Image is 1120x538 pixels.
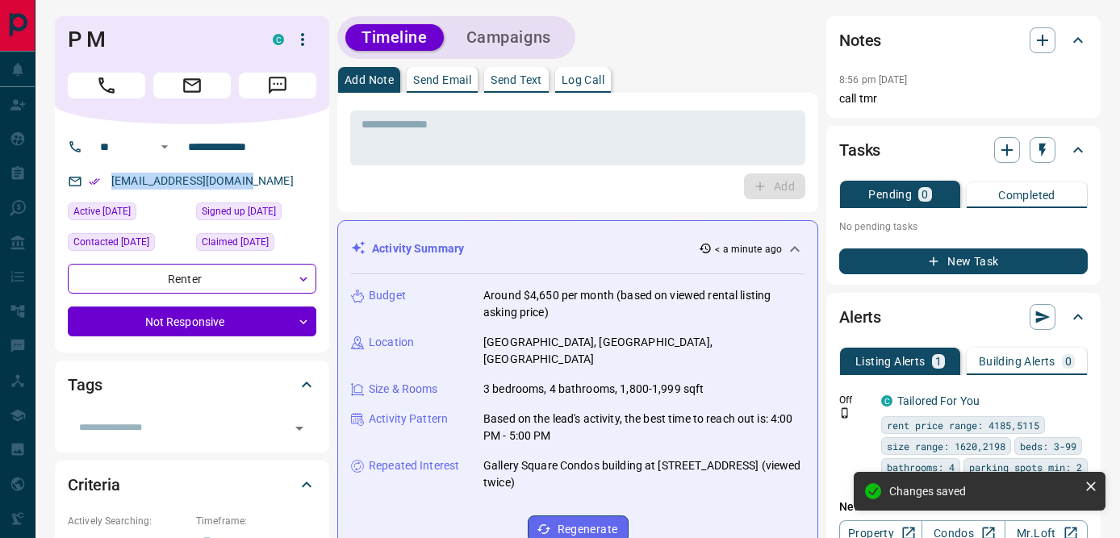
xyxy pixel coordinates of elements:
span: beds: 3-99 [1020,438,1076,454]
div: Tasks [839,131,1088,169]
p: 8:56 pm [DATE] [839,74,908,85]
p: Add Note [345,74,394,85]
button: Campaigns [450,24,567,51]
div: condos.ca [273,34,284,45]
div: Activity Summary< a minute ago [351,234,804,264]
svg: Push Notification Only [839,407,850,419]
p: Location [369,334,414,351]
p: Off [839,393,871,407]
div: Notes [839,21,1088,60]
p: Activity Pattern [369,411,448,427]
div: Renter [68,264,316,294]
span: Signed up [DATE] [202,203,276,219]
p: Completed [998,190,1055,201]
p: 3 bedrooms, 4 bathrooms, 1,800-1,999 sqft [483,381,704,398]
div: Sat Nov 23 2024 [196,202,316,225]
button: Open [155,137,174,156]
div: Changes saved [889,485,1078,498]
p: Actively Searching: [68,514,188,528]
span: Contacted [DATE] [73,234,149,250]
p: Size & Rooms [369,381,438,398]
span: Active [DATE] [73,203,131,219]
span: Claimed [DATE] [202,234,269,250]
p: 1 [935,356,942,367]
div: Sat Nov 23 2024 [68,202,188,225]
p: Pending [868,189,912,200]
p: Budget [369,287,406,304]
h2: Tags [68,372,102,398]
h2: Criteria [68,472,120,498]
span: bathrooms: 4 [887,459,955,475]
div: Not Responsive [68,307,316,336]
span: size range: 1620,2198 [887,438,1005,454]
h2: Tasks [839,137,880,163]
p: No pending tasks [839,215,1088,239]
p: call tmr [839,90,1088,107]
p: Building Alerts [979,356,1055,367]
h1: P M [68,27,249,52]
div: Sat Nov 23 2024 [196,233,316,256]
div: condos.ca [881,395,892,407]
span: Message [239,73,316,98]
span: Call [68,73,145,98]
div: Thu May 08 2025 [68,233,188,256]
p: Send Text [491,74,542,85]
p: 0 [1065,356,1072,367]
svg: Email Verified [89,176,100,187]
p: Around $4,650 per month (based on viewed rental listing asking price) [483,287,804,321]
button: Timeline [345,24,444,51]
p: Gallery Square Condos building at [STREET_ADDRESS] (viewed twice) [483,457,804,491]
span: rent price range: 4185,5115 [887,417,1039,433]
p: [GEOGRAPHIC_DATA], [GEOGRAPHIC_DATA], [GEOGRAPHIC_DATA] [483,334,804,368]
h2: Alerts [839,304,881,330]
p: Repeated Interest [369,457,459,474]
div: Tags [68,365,316,404]
span: parking spots min: 2 [969,459,1082,475]
p: < a minute ago [715,242,782,256]
p: 0 [921,189,928,200]
button: New Task [839,248,1088,274]
a: [EMAIL_ADDRESS][DOMAIN_NAME] [111,174,294,187]
p: Based on the lead's activity, the best time to reach out is: 4:00 PM - 5:00 PM [483,411,804,444]
p: Send Email [413,74,471,85]
p: Listing Alerts [855,356,926,367]
div: Criteria [68,465,316,504]
a: Tailored For You [897,394,980,407]
p: Activity Summary [372,240,464,257]
button: Open [288,417,311,440]
div: Alerts [839,298,1088,336]
h2: Notes [839,27,881,53]
p: Log Call [562,74,604,85]
p: Timeframe: [196,514,316,528]
span: Email [153,73,231,98]
p: New Alert: [839,498,1088,515]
